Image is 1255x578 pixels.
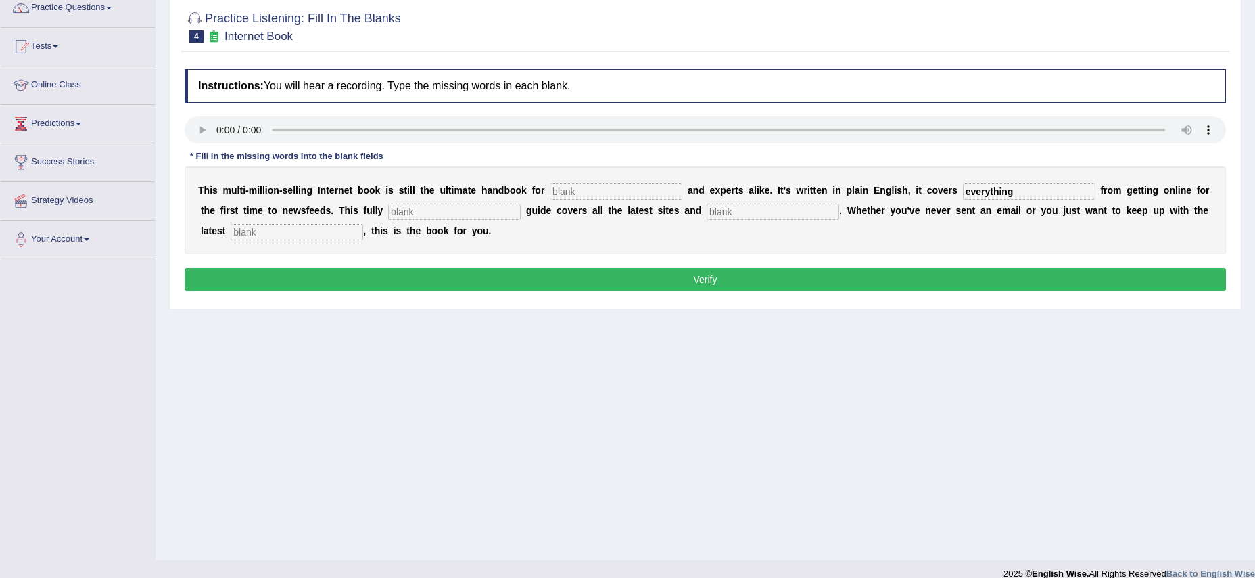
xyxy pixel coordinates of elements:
b: o [1200,185,1206,196]
b: u [1066,205,1072,216]
b: t [1180,205,1183,216]
b: e [415,225,421,236]
b: o [510,185,516,196]
b: t [1138,185,1141,196]
b: h [1198,205,1204,216]
b: e [941,205,947,216]
b: l [412,185,415,196]
b: u [366,205,373,216]
b: l [1175,185,1178,196]
a: Strategy Videos [1,182,155,216]
b: s [217,225,222,236]
b: i [860,185,863,196]
b: h [870,205,876,216]
b: g [1127,185,1133,196]
b: i [894,185,897,196]
b: a [855,185,860,196]
a: Your Account [1,221,155,254]
b: v [937,205,942,216]
b: i [223,205,226,216]
b: l [446,185,448,196]
b: I [318,185,321,196]
b: s [325,205,331,216]
b: g [1152,185,1158,196]
b: i [247,205,250,216]
b: r [541,185,544,196]
b: e [429,185,435,196]
b: a [749,185,754,196]
b: ' [907,205,909,216]
b: h [856,205,862,216]
b: l [375,205,378,216]
b: s [388,185,394,196]
b: e [931,205,937,216]
b: i [257,185,260,196]
b: s [786,185,791,196]
b: p [1142,205,1148,216]
b: n [863,185,869,196]
b: , [908,185,911,196]
b: m [223,185,231,196]
b: r [881,205,884,216]
b: h [481,185,488,196]
input: blank [550,183,682,200]
b: u [901,205,907,216]
b: l [237,185,240,196]
b: e [1203,205,1208,216]
b: t [406,225,410,236]
b: i [832,185,835,196]
b: a [1010,205,1016,216]
b: s [644,205,649,216]
b: o [895,205,901,216]
b: r [1104,185,1107,196]
b: l [262,185,265,196]
b: l [260,185,262,196]
b: e [288,205,293,216]
b: n [338,185,344,196]
b: t [1104,205,1107,216]
b: e [1133,185,1138,196]
b: e [309,205,314,216]
b: l [754,185,757,196]
b: m [1113,185,1121,196]
b: E [874,185,880,196]
b: e [471,185,476,196]
b: t [209,225,212,236]
b: p [1159,205,1165,216]
b: o [363,185,369,196]
b: p [847,185,853,196]
b: i [350,205,353,216]
b: y [1041,205,1047,216]
b: u [440,185,446,196]
b: v [567,205,573,216]
b: l [201,225,204,236]
b: h [375,225,381,236]
b: t [649,205,653,216]
b: n [690,205,696,216]
b: r [578,205,582,216]
b: a [630,205,636,216]
b: n [1147,185,1153,196]
b: h [204,185,210,196]
b: i [265,185,268,196]
b: b [426,225,432,236]
b: e [726,185,732,196]
a: Online Class [1,66,155,100]
input: blank [707,204,839,220]
b: n [273,185,279,196]
b: - [279,185,283,196]
button: Verify [185,268,1226,291]
input: blank [231,224,363,240]
b: t [268,205,272,216]
b: ' [784,185,786,196]
h4: You will hear a recording. Type the missing words in each blank. [185,69,1226,103]
b: W [847,205,856,216]
b: k [444,225,449,236]
b: i [1177,205,1180,216]
b: o [562,205,568,216]
b: m [454,185,462,196]
b: s [399,185,404,196]
b: t [448,185,452,196]
b: a [688,185,693,196]
b: r [335,185,338,196]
